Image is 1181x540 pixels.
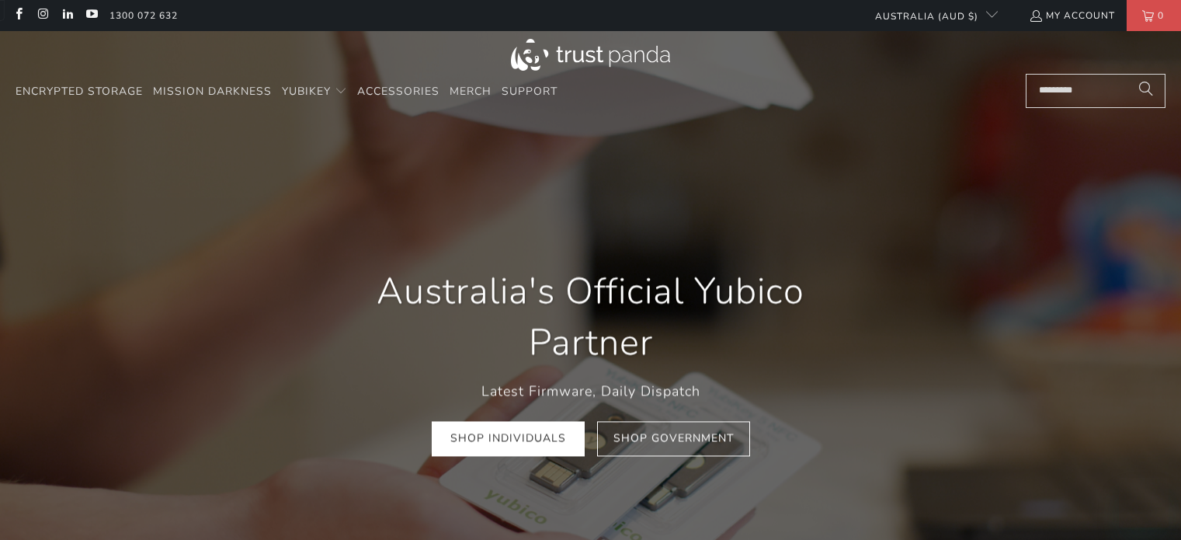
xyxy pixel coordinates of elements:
[432,422,585,457] a: Shop Individuals
[511,39,670,71] img: Trust Panda Australia
[16,74,143,110] a: Encrypted Storage
[1026,74,1165,108] input: Search...
[282,74,347,110] summary: YubiKey
[357,74,439,110] a: Accessories
[502,84,558,99] span: Support
[357,84,439,99] span: Accessories
[597,422,750,457] a: Shop Government
[335,380,847,402] p: Latest Firmware, Daily Dispatch
[1119,478,1169,528] iframe: 启动消息传送窗口的按钮
[1127,74,1165,108] button: Search
[450,84,492,99] span: Merch
[61,9,74,22] a: Trust Panda Australia on LinkedIn
[282,84,331,99] span: YubiKey
[335,266,847,368] h1: Australia's Official Yubico Partner
[450,74,492,110] a: Merch
[502,74,558,110] a: Support
[109,7,178,24] a: 1300 072 632
[12,9,25,22] a: Trust Panda Australia on Facebook
[16,74,558,110] nav: Translation missing: en.navigation.header.main_nav
[1029,7,1115,24] a: My Account
[153,74,272,110] a: Mission Darkness
[36,9,49,22] a: Trust Panda Australia on Instagram
[85,9,98,22] a: Trust Panda Australia on YouTube
[16,84,143,99] span: Encrypted Storage
[153,84,272,99] span: Mission Darkness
